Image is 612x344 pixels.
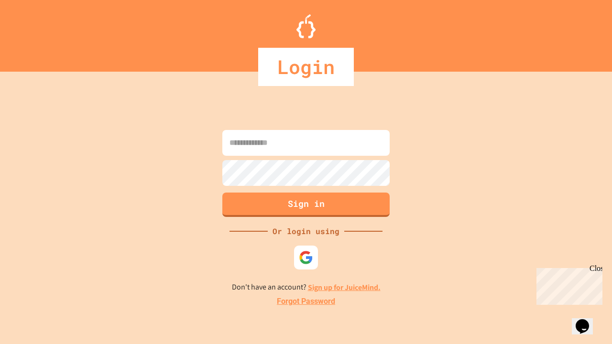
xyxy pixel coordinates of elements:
a: Forgot Password [277,296,335,307]
div: Login [258,48,354,86]
p: Don't have an account? [232,281,381,293]
div: Chat with us now!Close [4,4,66,61]
img: google-icon.svg [299,250,313,265]
a: Sign up for JuiceMind. [308,282,381,292]
iframe: chat widget [572,306,602,334]
div: Or login using [268,226,344,237]
img: Logo.svg [296,14,316,38]
iframe: chat widget [533,264,602,305]
button: Sign in [222,193,390,217]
